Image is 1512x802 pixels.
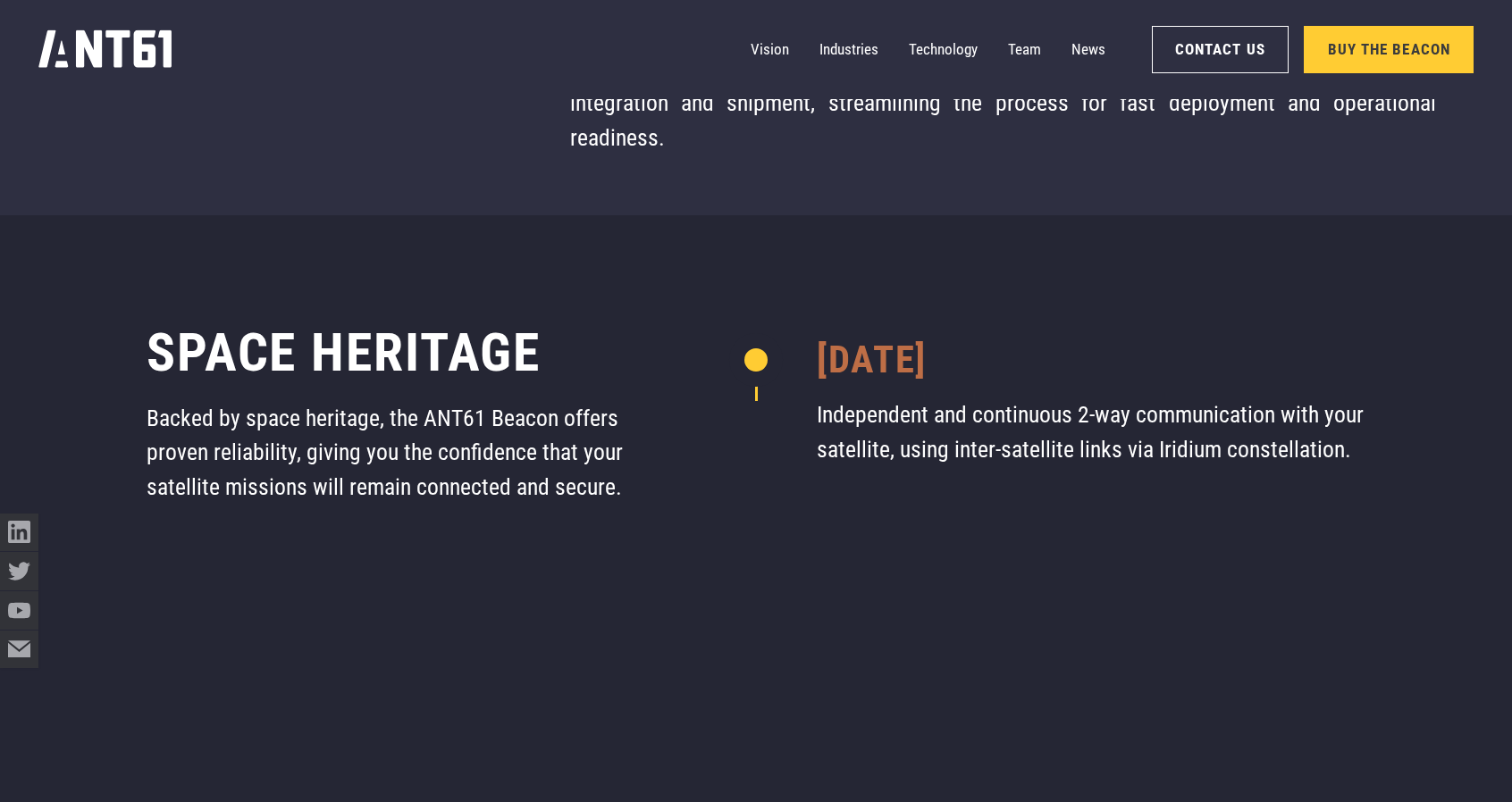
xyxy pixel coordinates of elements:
[147,401,634,504] p: Backed by space heritage, the ANT61 Beacon offers proven reliability, giving you the confidence t...
[819,30,878,69] a: Industries
[817,337,1365,382] h4: [DATE]
[909,30,978,69] a: Technology
[1008,30,1041,69] a: Team
[751,30,789,69] a: Vision
[38,24,173,75] a: home
[1152,26,1289,73] a: Contact Us
[817,397,1365,466] p: Independent and continuous 2-way communication with your satellite, using inter-satellite links v...
[147,322,634,386] h3: space heritage
[1071,30,1105,69] a: News
[1304,26,1474,73] a: Buy the Beacon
